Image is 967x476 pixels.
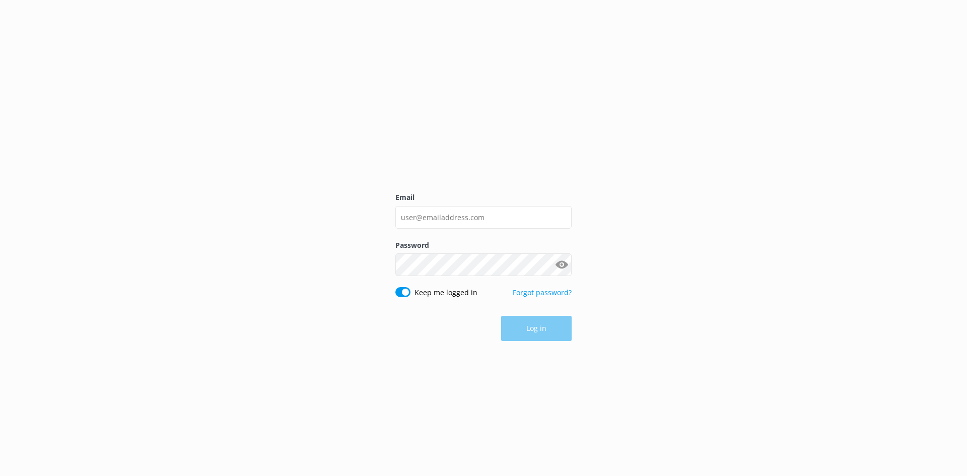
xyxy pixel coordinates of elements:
input: user@emailaddress.com [395,206,572,229]
label: Email [395,192,572,203]
button: Show password [551,255,572,275]
label: Keep me logged in [415,287,477,298]
a: Forgot password? [513,288,572,297]
label: Password [395,240,572,251]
